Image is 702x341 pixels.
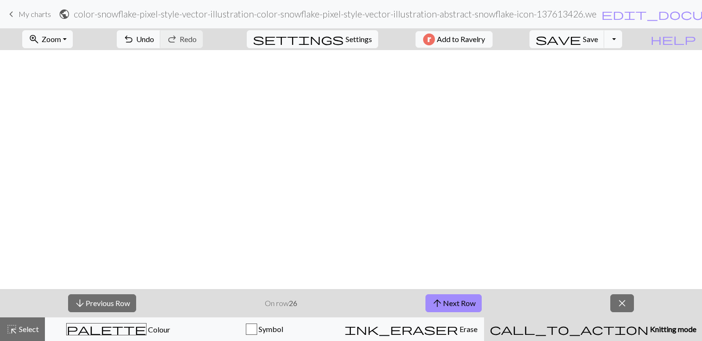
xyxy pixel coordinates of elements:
[18,9,51,18] span: My charts
[6,6,51,22] a: My charts
[191,317,338,341] button: Symbol
[490,323,649,336] span: call_to_action
[136,34,154,43] span: Undo
[6,323,17,336] span: highlight_alt
[123,33,134,46] span: undo
[68,294,136,312] button: Previous Row
[345,323,458,336] span: ink_eraser
[346,34,372,45] span: Settings
[253,33,344,46] span: settings
[28,33,40,46] span: zoom_in
[74,9,597,19] h2: color-snowflake-pixel-style-vector-illustration-color-snowflake-pixel-style-vector-illustration-a...
[257,324,283,333] span: Symbol
[22,30,73,48] button: Zoom
[117,30,161,48] button: Undo
[6,8,17,21] span: keyboard_arrow_left
[650,33,696,46] span: help
[289,298,297,307] strong: 26
[265,298,297,309] p: On row
[67,323,146,336] span: palette
[529,30,605,48] button: Save
[416,31,493,48] button: Add to Ravelry
[423,34,435,45] img: Ravelry
[59,8,70,21] span: public
[338,317,484,341] button: Erase
[458,324,477,333] span: Erase
[74,297,86,310] span: arrow_downward
[253,34,344,45] i: Settings
[616,297,628,310] span: close
[484,317,702,341] button: Knitting mode
[432,297,443,310] span: arrow_upward
[437,34,485,45] span: Add to Ravelry
[42,34,61,43] span: Zoom
[147,325,170,334] span: Colour
[17,324,39,333] span: Select
[425,294,482,312] button: Next Row
[536,33,581,46] span: save
[247,30,378,48] button: SettingsSettings
[583,34,598,43] span: Save
[649,324,696,333] span: Knitting mode
[45,317,191,341] button: Colour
